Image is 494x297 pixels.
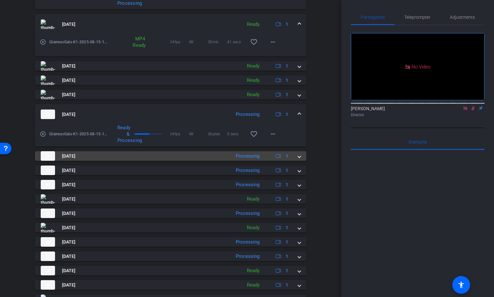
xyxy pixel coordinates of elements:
span: 1 [286,210,288,217]
mat-expansion-panel-header: thumb-nail[DATE]Ready1 [35,61,306,71]
div: Processing [233,111,263,118]
span: 24fps [170,131,189,137]
div: Director [351,112,484,118]
img: thumb-nail [41,19,55,29]
div: Processing [233,210,263,217]
span: [DATE] [62,267,75,274]
mat-expansion-panel-header: thumb-nail[DATE]Processing1 [35,180,306,189]
mat-icon: more_horiz [269,130,277,138]
span: [DATE] [62,196,75,202]
span: No Video [412,64,430,69]
span: [DATE] [62,181,75,188]
span: 1 [286,253,288,260]
span: 41 secs [227,39,246,45]
span: 1 [286,153,288,159]
span: Everyone [409,140,427,144]
div: Ready [244,281,263,289]
mat-expansion-panel-header: thumb-nail[DATE]Processing1 [35,166,306,175]
img: thumb-nail [41,209,55,218]
mat-expansion-panel-header: thumb-nail[DATE]Ready1 [35,75,306,85]
span: Adjustments [450,15,475,19]
span: GlamourGals-K1-2025-08-15-10-35-33-475-0 [49,39,108,45]
img: thumb-nail [41,237,55,247]
mat-expansion-panel-header: thumb-nail[DATE]Ready1 [35,90,306,99]
span: [DATE] [62,253,75,260]
span: [DATE] [62,239,75,245]
div: Ready [244,62,263,70]
mat-expansion-panel-header: thumb-nail[DATE]Ready1 [35,194,306,204]
span: [DATE] [62,91,75,98]
span: 1 [286,91,288,98]
img: thumb-nail [41,110,55,119]
mat-expansion-panel-header: thumb-nail[DATE]Processing1 [35,151,306,161]
span: [DATE] [62,210,75,217]
img: thumb-nail [41,251,55,261]
span: 1 [286,239,288,245]
img: thumb-nail [41,223,55,232]
div: Ready [244,77,263,84]
mat-expansion-panel-header: thumb-nail[DATE]Ready1 [35,223,306,232]
span: [DATE] [62,77,75,84]
mat-icon: play_circle_outline [40,39,46,45]
div: Processing [233,152,263,160]
mat-expansion-panel-header: thumb-nail[DATE]Ready1 [35,280,306,290]
mat-expansion-panel-header: thumb-nail[DATE]Ready1 [35,14,306,34]
div: thumb-nail[DATE]Processing1 [35,124,306,146]
span: 1 [286,282,288,288]
div: [PERSON_NAME] [351,105,484,118]
span: [DATE] [62,21,75,28]
mat-expansion-panel-header: thumb-nail[DATE]Processing1 [35,209,306,218]
div: Ready [244,21,263,28]
img: thumb-nail [41,61,55,71]
div: thumb-nail[DATE]Ready1 [35,34,306,56]
span: Teleprompter [404,15,430,19]
img: thumb-nail [41,90,55,99]
mat-icon: more_horiz [269,38,277,46]
span: [DATE] [62,167,75,174]
mat-icon: play_circle_outline [40,131,46,137]
span: Participants [361,15,385,19]
mat-icon: favorite_border [250,130,258,138]
span: [DATE] [62,282,75,288]
mat-expansion-panel-header: thumb-nail[DATE]Processing1 [35,237,306,247]
span: 1 [286,77,288,84]
img: thumb-nail [41,151,55,161]
img: thumb-nail [41,280,55,290]
div: Ready [244,224,263,231]
mat-expansion-panel-header: thumb-nail[DATE]Processing1 [35,251,306,261]
div: MP4 Ready [129,36,148,48]
span: GlamourGals-K1-2025-08-15-10-30-04-936-0 [49,131,108,137]
div: Ready [244,267,263,274]
img: thumb-nail [41,180,55,189]
mat-expansion-panel-header: thumb-nail[DATE]Ready1 [35,266,306,275]
span: 1 [286,181,288,188]
div: Ready [244,91,263,98]
div: Processing [233,167,263,174]
span: [DATE] [62,153,75,159]
div: Ready & Processing [114,124,133,144]
mat-icon: accessibility [457,281,465,289]
span: 0bytes [208,131,227,137]
img: thumb-nail [41,166,55,175]
span: 1 [286,267,288,274]
div: Ready [244,195,263,203]
span: [DATE] [62,63,75,69]
span: 90mb [208,39,227,45]
span: 4K [189,39,208,45]
img: thumb-nail [41,75,55,85]
span: 1 [286,167,288,174]
mat-icon: favorite_border [250,38,258,46]
mat-expansion-panel-header: thumb-nail[DATE]Processing1 [35,104,306,124]
div: Processing [233,253,263,260]
div: Processing [233,181,263,188]
span: 0 secs [227,131,246,137]
img: thumb-nail [41,194,55,204]
span: 24fps [170,39,189,45]
span: 1 [286,63,288,69]
span: [DATE] [62,224,75,231]
img: thumb-nail [41,266,55,275]
span: 1 [286,21,288,28]
span: [DATE] [62,111,75,118]
span: 1 [286,224,288,231]
span: 1 [286,196,288,202]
